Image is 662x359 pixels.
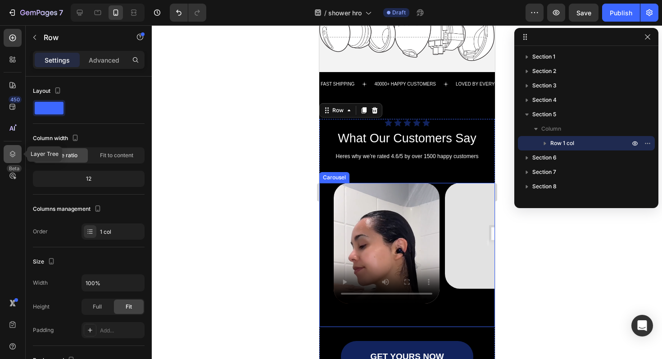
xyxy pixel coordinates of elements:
[319,25,495,359] iframe: Design area
[610,8,632,18] div: Publish
[33,132,81,145] div: Column width
[532,67,556,76] span: Section 2
[126,158,231,264] img: Fallback video
[532,153,557,162] span: Section 6
[59,7,63,18] p: 7
[2,148,28,156] div: Carousel
[33,85,63,97] div: Layout
[532,168,556,177] span: Section 7
[44,32,120,43] p: Row
[33,256,57,268] div: Size
[45,151,77,159] span: Change ratio
[532,52,555,61] span: Section 1
[100,327,142,335] div: Add...
[532,95,557,105] span: Section 4
[7,165,22,172] div: Beta
[51,326,124,337] p: GET YOURS NOW
[35,173,143,185] div: 12
[9,96,22,103] div: 450
[126,303,132,311] span: Fit
[532,182,557,191] span: Section 8
[541,124,561,133] span: Column
[532,81,557,90] span: Section 3
[100,228,142,236] div: 1 col
[11,81,26,89] div: Row
[576,9,591,17] span: Save
[93,303,102,311] span: Full
[100,151,133,159] span: Fit to content
[33,279,48,287] div: Width
[532,110,556,119] span: Section 5
[324,8,326,18] span: /
[328,8,362,18] span: shower hro
[569,4,599,22] button: Save
[1,128,175,135] p: Heres why we’re rated 4.6/5 by over 1500 happy customers
[392,9,406,17] span: Draft
[602,4,640,22] button: Publish
[14,158,120,278] video: Video
[136,56,185,61] p: LOVED BY EVERYONE
[550,139,574,148] span: Row 1 col
[170,4,206,22] div: Undo/Redo
[631,315,653,336] div: Open Intercom Messenger
[45,55,70,65] p: Settings
[33,227,48,236] div: Order
[82,275,144,291] input: Auto
[33,203,103,215] div: Columns management
[4,4,67,22] button: 7
[33,326,54,334] div: Padding
[89,55,119,65] p: Advanced
[33,303,50,311] div: Height
[22,316,154,347] a: GET YOURS NOW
